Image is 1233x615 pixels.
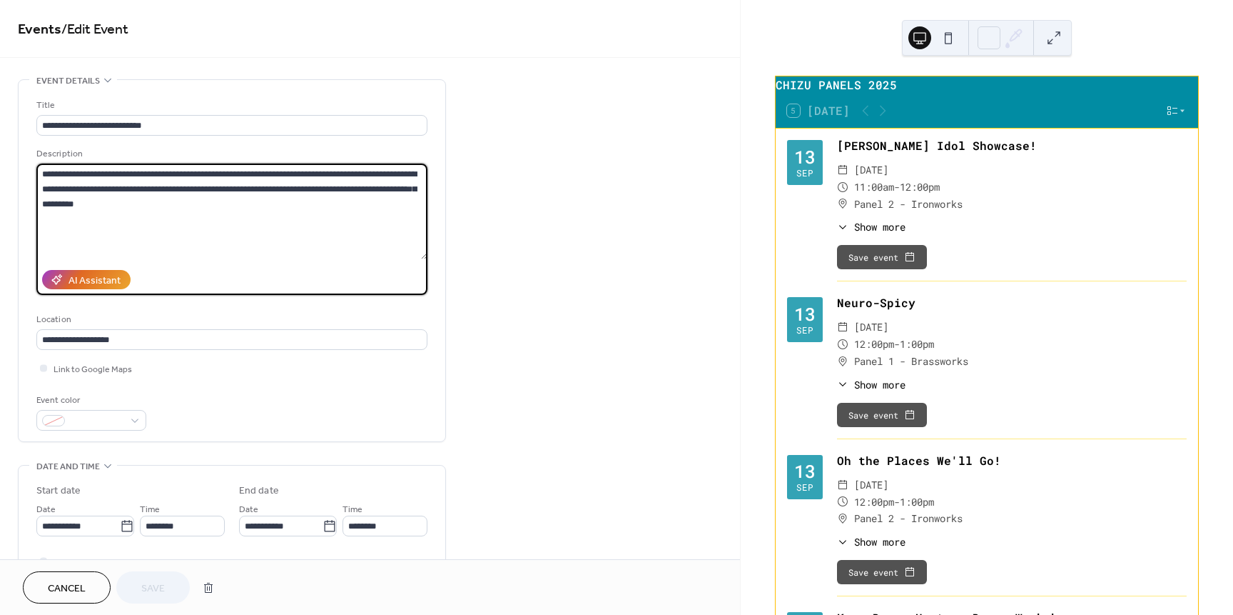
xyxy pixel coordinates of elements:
[900,494,934,511] span: 1:00pm
[36,459,100,474] span: Date and time
[900,336,934,353] span: 1:00pm
[794,305,816,323] div: 13
[54,362,132,377] span: Link to Google Maps
[36,393,143,408] div: Event color
[894,494,900,511] span: -
[837,452,1187,469] div: Oh the Places We'll Go!
[239,484,279,499] div: End date
[36,98,425,113] div: Title
[837,510,848,527] div: ​
[854,196,963,213] span: Panel 2 - Ironworks
[36,312,425,327] div: Location
[68,274,121,289] div: AI Assistant
[837,534,848,549] div: ​
[18,16,61,44] a: Events
[837,403,927,427] button: Save event
[837,336,848,353] div: ​
[837,245,927,269] button: Save event
[854,510,963,527] span: Panel 2 - Ironworks
[837,377,848,392] div: ​
[61,16,128,44] span: / Edit Event
[900,179,940,196] span: 12:00pm
[36,146,425,161] div: Description
[36,74,100,89] span: Event details
[36,484,81,499] div: Start date
[837,377,905,392] button: ​Show more
[140,502,160,517] span: Time
[837,319,848,336] div: ​
[854,476,888,494] span: [DATE]
[837,494,848,511] div: ​
[794,462,816,480] div: 13
[837,353,848,370] div: ​
[854,377,905,392] span: Show more
[837,560,927,584] button: Save event
[837,476,848,494] div: ​
[837,294,1187,311] div: Neuro-Spicy
[796,326,813,335] div: Sep
[796,169,813,178] div: Sep
[837,179,848,196] div: ​
[837,196,848,213] div: ​
[837,219,905,234] button: ​Show more
[894,336,900,353] span: -
[42,270,131,289] button: AI Assistant
[894,179,900,196] span: -
[854,219,905,234] span: Show more
[854,534,905,549] span: Show more
[854,179,894,196] span: 11:00am
[854,353,968,370] span: Panel 1 - Brassworks
[837,534,905,549] button: ​Show more
[54,555,78,570] span: All day
[23,571,111,604] button: Cancel
[854,336,894,353] span: 12:00pm
[776,76,1198,94] div: CHIZU PANELS 2025
[36,502,56,517] span: Date
[837,137,1187,154] div: [PERSON_NAME] Idol Showcase!
[854,494,894,511] span: 12:00pm
[796,483,813,492] div: Sep
[794,148,816,166] div: 13
[837,161,848,179] div: ​
[854,319,888,336] span: [DATE]
[342,502,362,517] span: Time
[854,161,888,179] span: [DATE]
[48,581,86,596] span: Cancel
[239,502,258,517] span: Date
[837,219,848,234] div: ​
